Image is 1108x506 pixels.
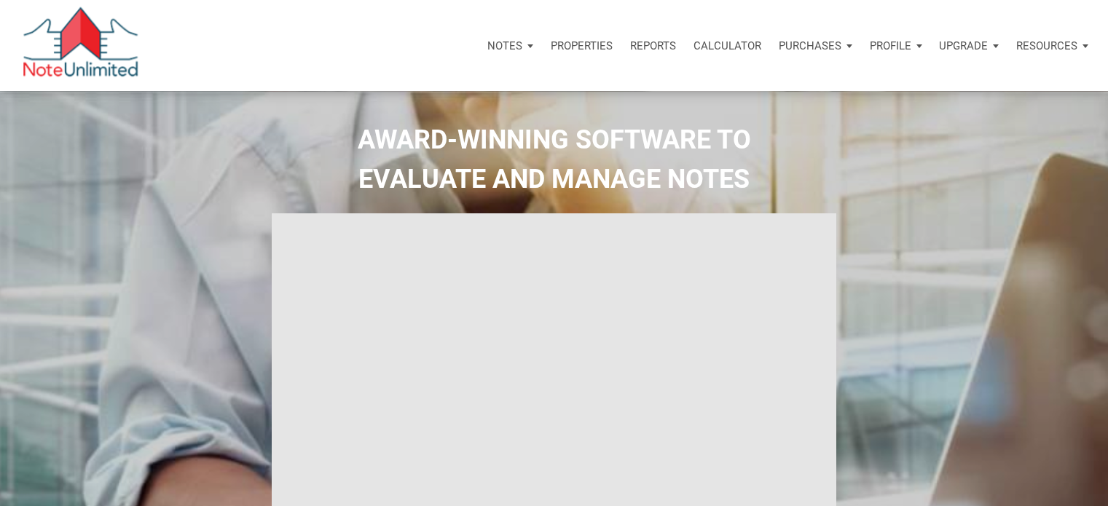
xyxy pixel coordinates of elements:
[685,24,770,68] a: Calculator
[939,39,988,52] p: Upgrade
[630,39,676,52] p: Reports
[1007,24,1097,68] button: Resources
[870,39,911,52] p: Profile
[551,39,613,52] p: Properties
[487,39,522,52] p: Notes
[770,24,861,68] button: Purchases
[779,39,841,52] p: Purchases
[11,120,1097,199] h2: AWARD-WINNING SOFTWARE TO EVALUATE AND MANAGE NOTES
[621,24,685,68] button: Reports
[694,39,761,52] p: Calculator
[542,24,621,68] a: Properties
[861,24,931,68] button: Profile
[479,24,542,68] button: Notes
[930,24,1007,68] button: Upgrade
[1016,39,1077,52] p: Resources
